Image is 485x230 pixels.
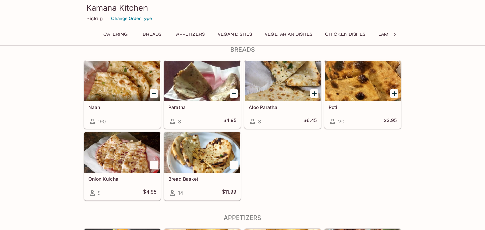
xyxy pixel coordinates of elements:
p: Pickup [86,15,103,22]
h5: Paratha [168,104,236,110]
button: Lamb Dishes [375,30,413,39]
span: 14 [178,190,183,196]
button: Vegetarian Dishes [261,30,316,39]
h5: Aloo Paratha [249,104,317,110]
span: 20 [338,118,344,125]
span: 3 [178,118,181,125]
a: Aloo Paratha3$6.45 [244,60,321,129]
a: Roti20$3.95 [324,60,401,129]
h4: Breads [84,46,401,53]
h5: $3.95 [384,117,397,125]
div: Roti [325,61,401,101]
a: Paratha3$4.95 [164,60,241,129]
h3: Kamana Kitchen [86,3,399,13]
div: Bread Basket [164,132,240,173]
a: Naan190 [84,60,161,129]
button: Add Paratha [230,89,238,98]
h5: Onion Kulcha [88,176,156,182]
button: Vegan Dishes [214,30,256,39]
h5: Roti [329,104,397,110]
h5: $11.99 [222,189,236,197]
div: Aloo Paratha [245,61,321,101]
div: Onion Kulcha [84,132,160,173]
span: 5 [98,190,101,196]
button: Change Order Type [108,13,155,24]
button: Add Bread Basket [230,161,238,169]
h5: $4.95 [143,189,156,197]
h5: $6.45 [303,117,317,125]
a: Bread Basket14$11.99 [164,132,241,200]
h5: Bread Basket [168,176,236,182]
button: Breads [137,30,167,39]
h5: Naan [88,104,156,110]
a: Onion Kulcha5$4.95 [84,132,161,200]
button: Add Aloo Paratha [310,89,318,98]
div: Naan [84,61,160,101]
div: Paratha [164,61,240,101]
h4: Appetizers [84,214,401,222]
h5: $4.95 [223,117,236,125]
span: 3 [258,118,261,125]
button: Add Onion Kulcha [150,161,158,169]
button: Add Roti [390,89,398,98]
span: 190 [98,118,106,125]
button: Appetizers [172,30,208,39]
button: Add Naan [150,89,158,98]
button: Chicken Dishes [321,30,369,39]
button: Catering [100,30,131,39]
